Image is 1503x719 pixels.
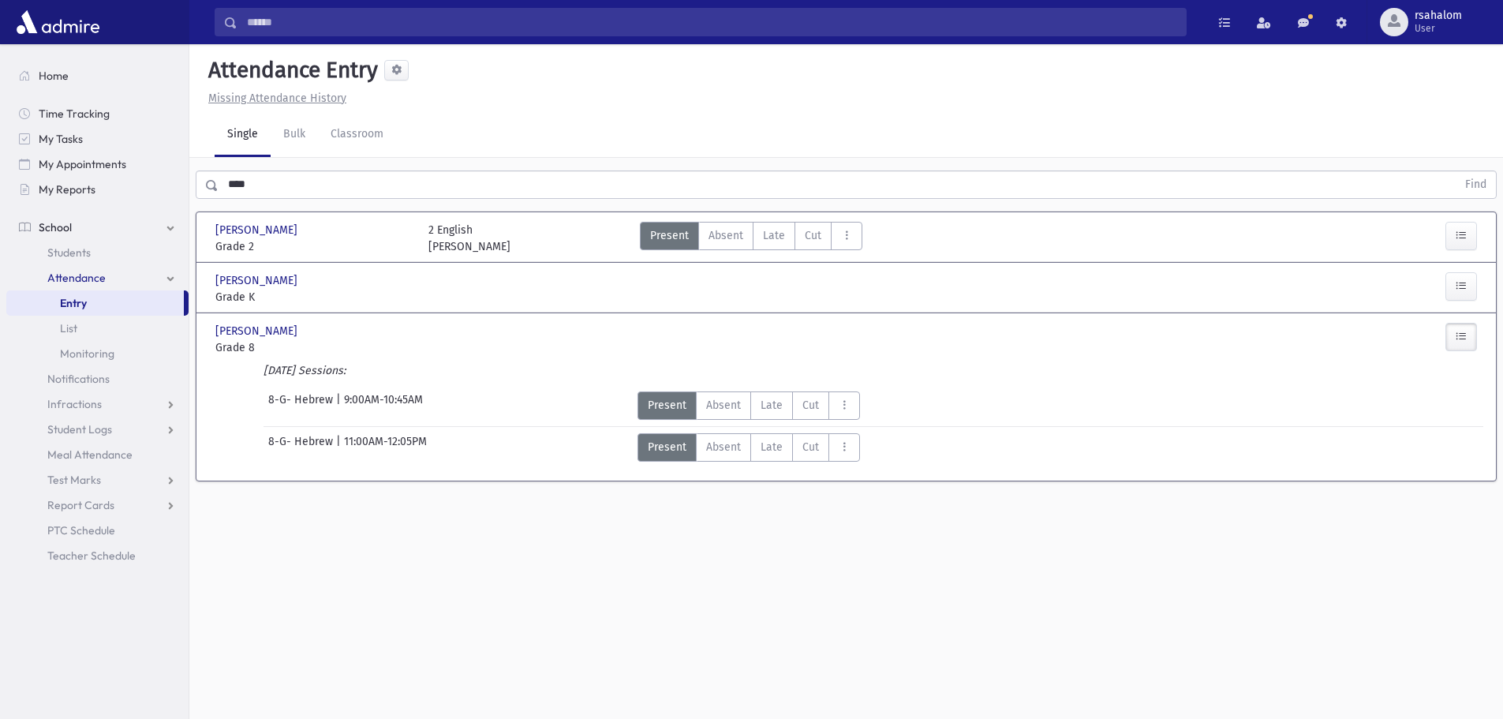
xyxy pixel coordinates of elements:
[6,126,189,152] a: My Tasks
[47,473,101,487] span: Test Marks
[39,182,95,197] span: My Reports
[237,8,1186,36] input: Search
[706,439,741,455] span: Absent
[202,57,378,84] h5: Attendance Entry
[60,296,87,310] span: Entry
[215,339,413,356] span: Grade 8
[802,439,819,455] span: Cut
[648,439,686,455] span: Present
[1456,171,1496,198] button: Find
[637,433,860,462] div: AttTypes
[39,107,110,121] span: Time Tracking
[344,391,423,420] span: 9:00AM-10:45AM
[39,69,69,83] span: Home
[47,245,91,260] span: Students
[805,227,821,244] span: Cut
[6,63,189,88] a: Home
[344,433,427,462] span: 11:00AM-12:05PM
[215,238,413,255] span: Grade 2
[47,397,102,411] span: Infractions
[336,391,344,420] span: |
[264,364,346,377] i: [DATE] Sessions:
[39,157,126,171] span: My Appointments
[6,101,189,126] a: Time Tracking
[268,391,336,420] span: 8-G- Hebrew
[47,372,110,386] span: Notifications
[1415,22,1462,35] span: User
[215,113,271,157] a: Single
[47,422,112,436] span: Student Logs
[6,518,189,543] a: PTC Schedule
[6,265,189,290] a: Attendance
[802,397,819,414] span: Cut
[1415,9,1462,22] span: rsahalom
[763,227,785,244] span: Late
[6,417,189,442] a: Student Logs
[648,397,686,414] span: Present
[39,132,83,146] span: My Tasks
[640,222,862,255] div: AttTypes
[271,113,318,157] a: Bulk
[761,397,783,414] span: Late
[6,543,189,568] a: Teacher Schedule
[47,448,133,462] span: Meal Attendance
[47,549,136,563] span: Teacher Schedule
[6,366,189,391] a: Notifications
[706,397,741,414] span: Absent
[6,467,189,492] a: Test Marks
[6,391,189,417] a: Infractions
[208,92,346,105] u: Missing Attendance History
[6,316,189,341] a: List
[202,92,346,105] a: Missing Attendance History
[6,290,184,316] a: Entry
[60,346,114,361] span: Monitoring
[268,433,336,462] span: 8-G- Hebrew
[709,227,743,244] span: Absent
[6,240,189,265] a: Students
[336,433,344,462] span: |
[215,323,301,339] span: [PERSON_NAME]
[6,442,189,467] a: Meal Attendance
[6,177,189,202] a: My Reports
[6,341,189,366] a: Monitoring
[6,492,189,518] a: Report Cards
[637,391,860,420] div: AttTypes
[39,220,72,234] span: School
[47,271,106,285] span: Attendance
[47,498,114,512] span: Report Cards
[761,439,783,455] span: Late
[428,222,510,255] div: 2 English [PERSON_NAME]
[215,289,413,305] span: Grade K
[13,6,103,38] img: AdmirePro
[60,321,77,335] span: List
[215,222,301,238] span: [PERSON_NAME]
[215,272,301,289] span: [PERSON_NAME]
[650,227,689,244] span: Present
[318,113,396,157] a: Classroom
[47,523,115,537] span: PTC Schedule
[6,215,189,240] a: School
[6,152,189,177] a: My Appointments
